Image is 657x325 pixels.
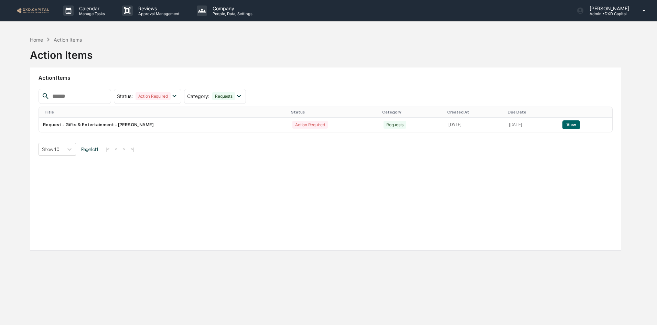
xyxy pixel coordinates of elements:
span: Status : [117,93,133,99]
div: Requests [384,121,406,129]
div: Status [291,110,377,115]
p: Manage Tasks [74,11,108,16]
div: Home [30,37,43,43]
div: Created At [447,110,502,115]
td: [DATE] [505,118,558,132]
p: Company [207,6,256,11]
p: Approval Management [133,11,183,16]
div: Due Date [508,110,556,115]
span: Category : [187,93,209,99]
button: |< [104,146,111,152]
p: Calendar [74,6,108,11]
h2: Action Items [39,75,613,81]
div: Category [382,110,442,115]
div: Action Items [54,37,82,43]
td: [DATE] [444,118,505,132]
div: Requests [212,92,235,100]
img: logo [17,7,50,14]
span: Page 1 of 1 [81,147,98,152]
p: Reviews [133,6,183,11]
button: < [113,146,120,152]
div: Title [44,110,286,115]
button: > [120,146,127,152]
p: Admin • DXD Capital [584,11,633,16]
td: Request - Gifts & Entertainment - [PERSON_NAME] [39,118,288,132]
button: View [562,120,580,129]
div: Action Required [292,121,327,129]
a: View [562,122,580,127]
div: Action Items [30,43,93,61]
div: Action Required [136,92,171,100]
button: >| [128,146,136,152]
p: [PERSON_NAME] [584,6,633,11]
p: People, Data, Settings [207,11,256,16]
